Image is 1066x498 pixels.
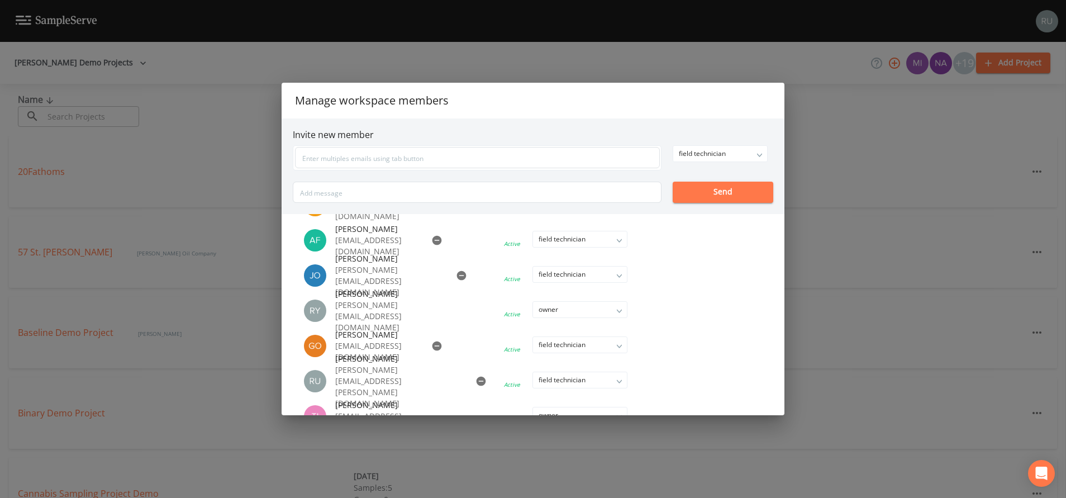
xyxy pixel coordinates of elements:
img: 2cbbb7583657ca5d3f95dbf998a3a9ef [304,264,326,287]
div: Anastasiia Afonska [304,229,335,252]
span: [PERSON_NAME] [335,253,442,264]
div: Open Intercom Messenger [1028,460,1055,487]
h2: Manage workspace members [282,83,784,118]
span: [PERSON_NAME] [335,224,418,235]
div: Tim Heger [304,405,335,428]
img: 74011e16f3e6c44d71e932ff353bdc03 [304,300,326,322]
img: 28adc75b127f3e292bd13d45b74ab89e [304,405,326,428]
input: Add message [293,182,662,203]
div: aidan gollan [304,335,335,357]
div: Russell Schindler [304,370,335,392]
span: [PERSON_NAME] [335,288,442,300]
p: [EMAIL_ADDRESS][DOMAIN_NAME] [335,411,418,433]
p: [PERSON_NAME][EMAIL_ADDRESS][DOMAIN_NAME] [335,264,442,298]
img: 87da16f8fb5521bff2dfdbd7bbd6e211 [304,370,326,392]
input: Enter multiples emails using tab button [295,147,660,168]
div: owner [533,302,627,317]
span: [PERSON_NAME] [335,353,462,364]
div: field technician [673,146,767,162]
span: [PERSON_NAME] [335,329,418,340]
p: [PERSON_NAME][EMAIL_ADDRESS][DOMAIN_NAME] [335,300,442,333]
div: Russ Dev [304,300,335,322]
p: [EMAIL_ADDRESS][DOMAIN_NAME] [335,340,418,363]
p: [PERSON_NAME][EMAIL_ADDRESS][PERSON_NAME][DOMAIN_NAME] [335,364,462,409]
button: Send [673,182,773,203]
span: [PERSON_NAME] [335,400,418,411]
div: owner [533,407,627,423]
div: Active [504,310,520,318]
div: Jodie Schanhals [304,264,335,287]
h6: Invite new member [293,130,773,140]
img: 1c0aba957f3e103d467ffca69b53d894 [304,335,326,357]
img: dd292959a1f75afd6b2fda589379550c [304,229,326,252]
p: [EMAIL_ADDRESS][DOMAIN_NAME] [335,235,418,257]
